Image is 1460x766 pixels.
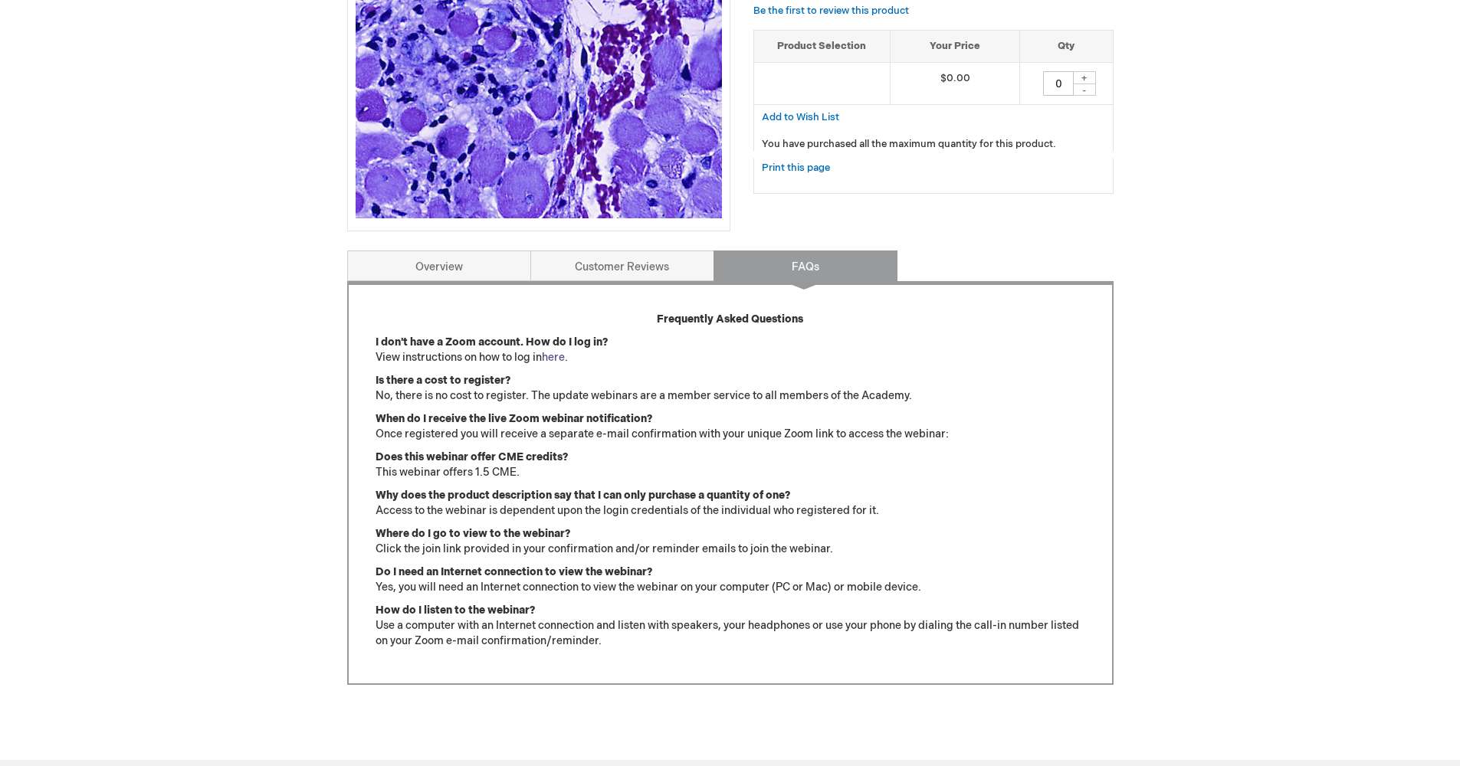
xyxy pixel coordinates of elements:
td: $0.00 [890,62,1020,104]
a: FAQs [714,250,897,281]
a: Customer Reviews [530,250,714,281]
p: Access to the webinar is dependent upon the login credentials of the individual who registered fo... [376,488,1085,519]
a: here [542,351,565,364]
p: View instructions on how to log in . [376,335,1085,365]
p: Click the join link provided in your confirmation and/or reminder emails to join the webinar. [376,526,1085,557]
th: Product Selection [754,31,891,63]
div: + [1073,71,1096,84]
a: Be the first to review this product [753,5,909,17]
p: Use a computer with an Internet connection and listen with speakers, your headphones or use your ... [376,603,1085,649]
a: Print this page [762,159,830,178]
a: Overview [347,250,531,281]
strong: Why does the product description say that I can only purchase a quantity of one? [376,489,790,502]
th: Your Price [890,31,1020,63]
strong: How do I listen to the webinar? [376,604,535,617]
p: Yes, you will need an Internet connection to view the webinar on your computer (PC or Mac) or mob... [376,565,1085,595]
strong: I don't have a Zoom account. How do I log in? [376,336,608,349]
strong: Is there a cost to register? [376,374,510,387]
span: Add to Wish List [762,111,839,123]
strong: Do I need an Internet connection to view the webinar? [376,565,652,578]
p: You have purchased all the maximum quantity for this product. [762,137,1105,152]
th: Qty [1020,31,1113,63]
input: Qty [1043,71,1074,96]
p: This webinar offers 1.5 CME. [376,450,1085,480]
p: No, there is no cost to register. The update webinars are a member service to all members of the ... [376,373,1085,404]
strong: Where do I go to view to the webinar? [376,527,570,540]
a: Add to Wish List [762,110,839,123]
div: - [1073,83,1096,96]
strong: Does this webinar offer CME credits? [376,450,568,463]
p: Once registered you will receive a separate e-mail confirmation with your unique Zoom link to acc... [376,411,1085,442]
strong: Frequently Asked Questions [657,313,803,326]
strong: When do I receive the live Zoom webinar notification? [376,412,652,425]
